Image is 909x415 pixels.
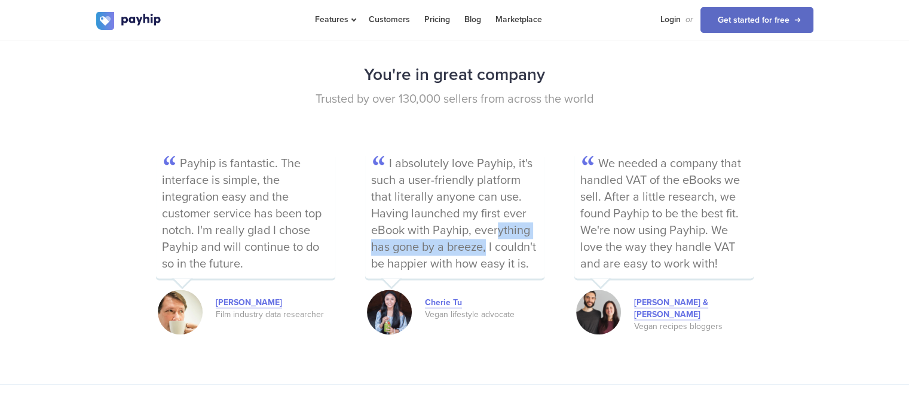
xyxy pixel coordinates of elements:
div: Vegan recipes bloggers [634,321,754,333]
a: [PERSON_NAME] [216,297,282,308]
img: 3-optimised.png [576,290,621,334]
h2: You're in great company [96,59,813,91]
div: Vegan lifestyle advocate [425,309,544,321]
p: We needed a company that handled VAT of the eBooks we sell. After a little research, we found Pay... [574,152,754,278]
img: 2.jpg [158,290,203,334]
div: Film industry data researcher [216,309,335,321]
p: Payhip is fantastic. The interface is simple, the integration easy and the customer service has b... [156,152,335,278]
p: Trusted by over 130,000 sellers from across the world [96,91,813,108]
p: I absolutely love Payhip, it's such a user-friendly platform that literally anyone can use. Havin... [365,152,544,278]
span: Features [315,14,354,24]
a: [PERSON_NAME] & [PERSON_NAME] [634,297,708,320]
a: Cherie Tu [425,297,462,308]
img: 1.jpg [367,290,412,334]
a: Get started for free [700,7,813,33]
img: logo.svg [96,12,162,30]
